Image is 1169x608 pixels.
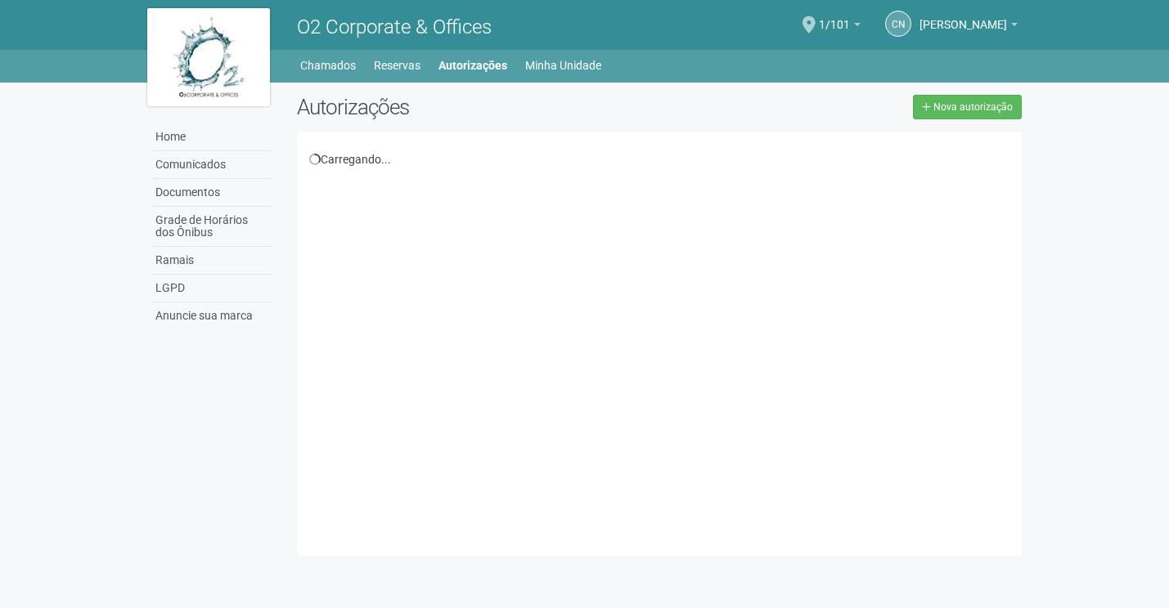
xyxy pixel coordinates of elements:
[151,123,272,151] a: Home
[933,101,1013,113] span: Nova autorização
[151,179,272,207] a: Documentos
[297,95,647,119] h2: Autorizações
[374,54,420,77] a: Reservas
[151,302,272,329] a: Anuncie sua marca
[819,2,850,31] span: 1/101
[147,8,270,106] img: logo.jpg
[885,11,911,37] a: CN
[438,54,507,77] a: Autorizações
[300,54,356,77] a: Chamados
[151,151,272,179] a: Comunicados
[151,275,272,302] a: LGPD
[151,247,272,275] a: Ramais
[913,95,1022,119] a: Nova autorização
[309,152,1010,167] div: Carregando...
[151,207,272,247] a: Grade de Horários dos Ônibus
[297,16,492,38] span: O2 Corporate & Offices
[525,54,601,77] a: Minha Unidade
[819,20,861,34] a: 1/101
[919,2,1007,31] span: CELIA NASCIMENTO
[919,20,1018,34] a: [PERSON_NAME]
